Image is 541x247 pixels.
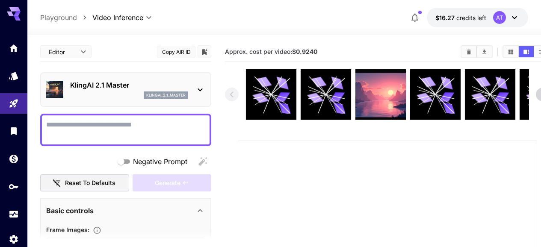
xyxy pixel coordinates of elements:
[456,14,486,21] span: credits left
[9,98,19,109] div: Playground
[9,71,19,81] div: Models
[461,46,476,57] button: Clear videos
[503,46,518,57] button: Show videos in grid view
[40,12,92,23] nav: breadcrumb
[201,47,208,57] button: Add to library
[461,45,493,58] div: Clear videosDownload All
[9,153,19,164] div: Wallet
[477,46,492,57] button: Download All
[493,11,506,24] div: AT
[46,76,205,103] div: KlingAI 2.1 Masterklingai_2_1_master
[46,206,94,216] p: Basic controls
[89,226,105,235] button: Upload frame images.
[46,200,205,221] div: Basic controls
[427,8,528,27] button: $16.27211AT
[9,209,19,220] div: Usage
[9,234,19,244] div: Settings
[9,126,19,136] div: Library
[49,47,75,56] span: Editor
[435,14,456,21] span: $16.27
[292,48,317,55] b: $0.9240
[40,12,77,23] a: Playground
[146,92,186,98] p: klingai_2_1_master
[355,69,406,120] img: 9Q4gn0AAAAGSURBVAMAvwfVviaqjPYAAAAASUVORK5CYII=
[435,13,486,22] div: $16.27211
[133,156,187,167] span: Negative Prompt
[46,226,89,233] span: Frame Images :
[70,80,188,90] p: KlingAI 2.1 Master
[40,174,129,192] button: Reset to defaults
[9,43,19,53] div: Home
[519,46,534,57] button: Show videos in video view
[225,48,317,55] span: Approx. cost per video:
[92,12,143,23] span: Video Inference
[157,46,195,58] button: Copy AIR ID
[9,181,19,192] div: API Keys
